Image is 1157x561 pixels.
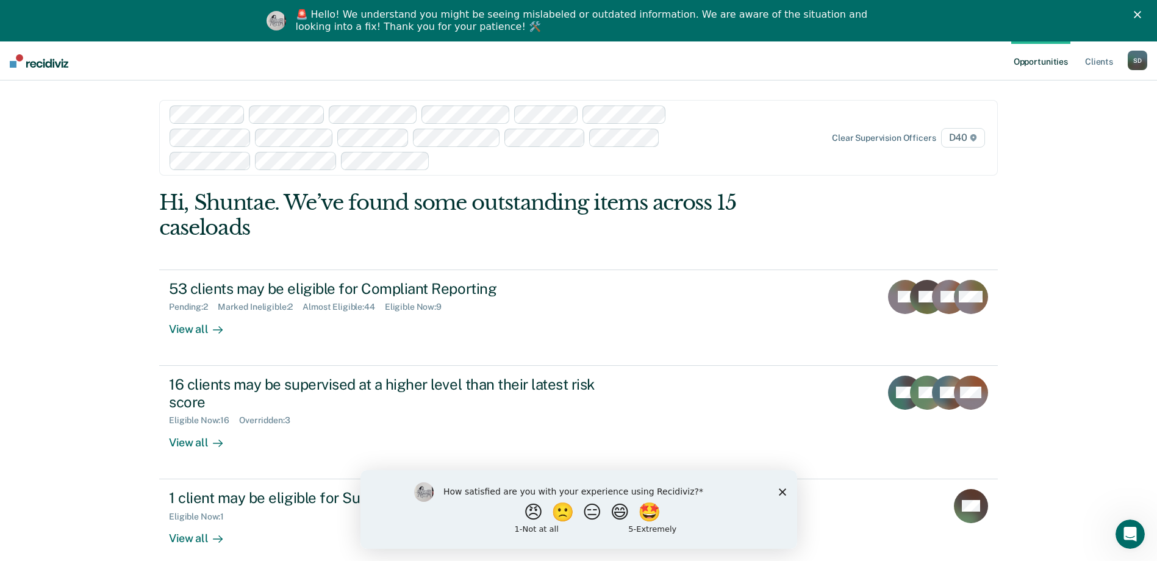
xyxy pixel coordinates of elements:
[1083,41,1116,80] a: Clients
[239,415,299,426] div: Overridden : 3
[169,426,237,449] div: View all
[296,9,872,33] div: 🚨 Hello! We understand you might be seeing mislabeled or outdated information. We are aware of th...
[832,133,936,143] div: Clear supervision officers
[267,11,286,30] img: Profile image for Kim
[1128,51,1147,70] button: SD
[360,470,797,549] iframe: Survey by Kim from Recidiviz
[159,190,830,240] div: Hi, Shuntae. We’ve found some outstanding items across 15 caseloads
[169,415,239,426] div: Eligible Now : 16
[169,512,234,522] div: Eligible Now : 1
[169,521,237,545] div: View all
[1128,51,1147,70] div: S D
[159,366,998,479] a: 16 clients may be supervised at a higher level than their latest risk scoreEligible Now:16Overrid...
[1116,520,1145,549] iframe: Intercom live chat
[1134,11,1146,18] div: Close
[303,302,385,312] div: Almost Eligible : 44
[1011,41,1070,80] a: Opportunities
[941,128,985,148] span: D40
[169,312,237,336] div: View all
[169,489,597,507] div: 1 client may be eligible for Suspension of Direct Supervision
[159,270,998,366] a: 53 clients may be eligible for Compliant ReportingPending:2Marked Ineligible:2Almost Eligible:44E...
[218,302,303,312] div: Marked Ineligible : 2
[385,302,451,312] div: Eligible Now : 9
[169,280,597,298] div: 53 clients may be eligible for Compliant Reporting
[10,54,68,68] img: Recidiviz
[169,376,597,411] div: 16 clients may be supervised at a higher level than their latest risk score
[169,302,218,312] div: Pending : 2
